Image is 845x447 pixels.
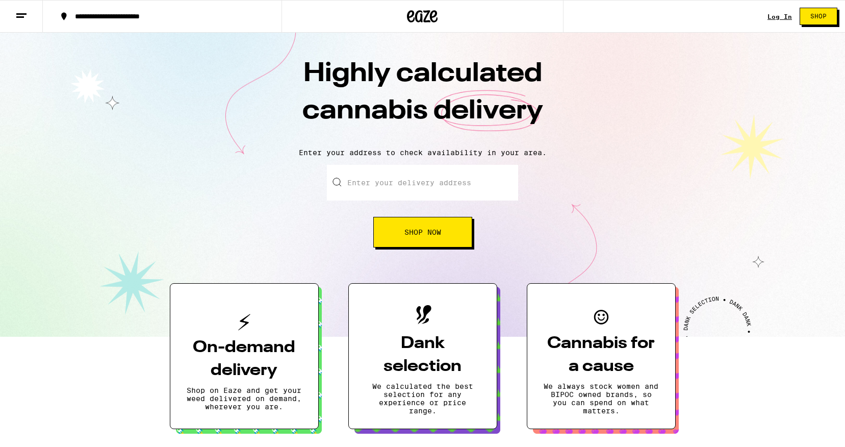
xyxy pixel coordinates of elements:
h3: On-demand delivery [187,336,302,382]
h3: Dank selection [365,332,480,378]
p: Shop on Eaze and get your weed delivered on demand, wherever you are. [187,386,302,411]
a: Shop [792,8,845,25]
span: Shop [810,13,827,19]
p: We always stock women and BIPOC owned brands, so you can spend on what matters. [544,382,659,415]
button: On-demand deliveryShop on Eaze and get your weed delivered on demand, wherever you are. [170,283,319,429]
button: Cannabis for a causeWe always stock women and BIPOC owned brands, so you can spend on what matters. [527,283,676,429]
a: Log In [767,13,792,20]
input: Enter your delivery address [327,165,518,201]
span: Shop Now [404,229,441,236]
h1: Highly calculated cannabis delivery [244,56,601,140]
p: We calculated the best selection for any experience or price range. [365,382,480,415]
h3: Cannabis for a cause [544,332,659,378]
button: Shop Now [373,217,472,247]
button: Shop [800,8,837,25]
button: Dank selectionWe calculated the best selection for any experience or price range. [348,283,497,429]
p: Enter your address to check availability in your area. [10,148,835,157]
